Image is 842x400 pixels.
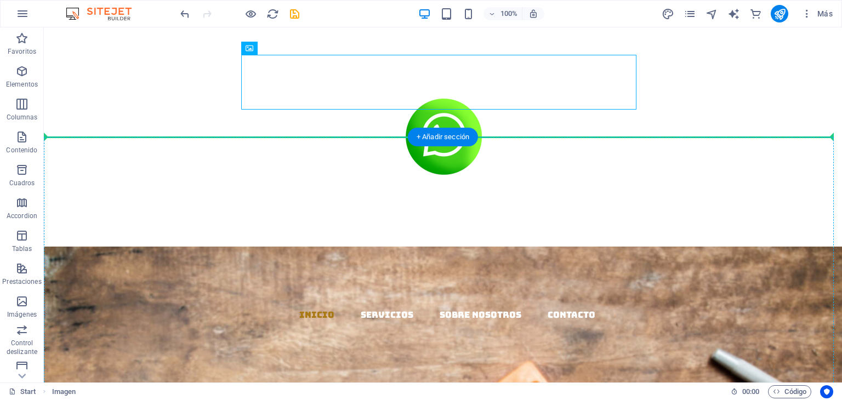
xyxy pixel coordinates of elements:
i: Volver a cargar página [266,8,279,20]
button: undo [178,7,191,20]
p: Favoritos [8,47,36,56]
button: pages [683,7,696,20]
span: : [750,387,752,396]
i: Comercio [749,8,762,20]
button: publish [771,5,788,22]
p: Prestaciones [2,277,41,286]
span: Más [801,8,833,19]
nav: breadcrumb [52,385,76,398]
i: AI Writer [727,8,740,20]
p: Contenido [6,146,37,155]
button: navigator [705,7,718,20]
a: Haz clic para cancelar la selección y doble clic para abrir páginas [9,385,36,398]
h6: 100% [500,7,517,20]
p: Elementos [6,80,38,89]
p: Columnas [7,113,38,122]
span: 00 00 [742,385,759,398]
button: design [661,7,674,20]
i: Al redimensionar, ajustar el nivel de zoom automáticamente para ajustarse al dispositivo elegido. [528,9,538,19]
p: Tablas [12,244,32,253]
i: Navegador [706,8,718,20]
button: text_generator [727,7,740,20]
button: commerce [749,7,762,20]
button: Más [797,5,837,22]
button: 100% [483,7,522,20]
p: Accordion [7,212,37,220]
h6: Tiempo de la sesión [731,385,760,398]
i: Deshacer: Mover elementos (Ctrl+Z) [179,8,191,20]
img: Editor Logo [63,7,145,20]
button: save [288,7,301,20]
i: Diseño (Ctrl+Alt+Y) [662,8,674,20]
button: Código [768,385,811,398]
i: Guardar (Ctrl+S) [288,8,301,20]
span: Código [773,385,806,398]
p: Cuadros [9,179,35,187]
span: Haz clic para seleccionar y doble clic para editar [52,385,76,398]
i: Publicar [773,8,786,20]
div: + Añadir sección [408,128,478,146]
p: Imágenes [7,310,37,319]
button: reload [266,7,279,20]
button: Usercentrics [820,385,833,398]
